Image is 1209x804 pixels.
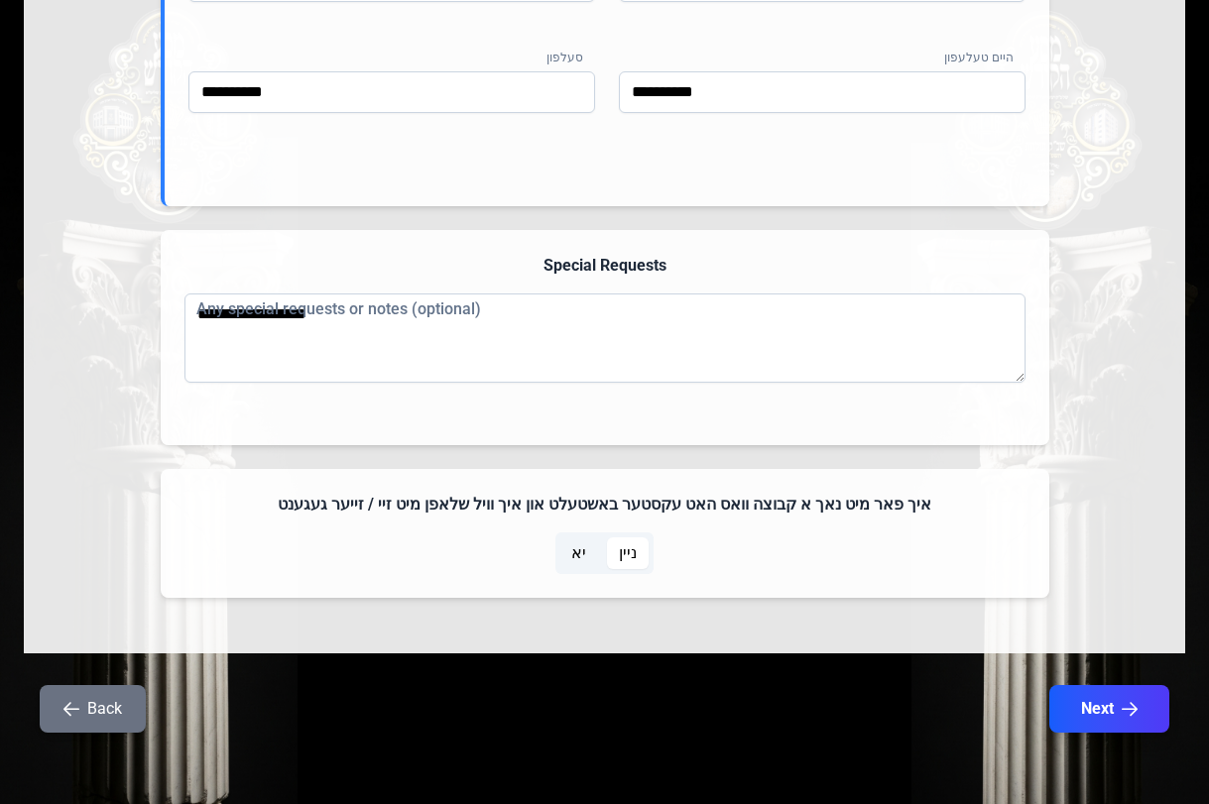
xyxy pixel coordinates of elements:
[40,685,146,733] button: Back
[184,254,1026,278] h4: Special Requests
[603,532,654,574] p-togglebutton: ניין
[571,541,586,565] span: יא
[1049,685,1169,733] button: Next
[184,493,1026,517] h4: איך פאר מיט נאך א קבוצה וואס האט עקסטער באשטעלט און איך וויל שלאפן מיט זיי / זייער געגענט
[555,532,603,574] p-togglebutton: יא
[619,541,637,565] span: ניין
